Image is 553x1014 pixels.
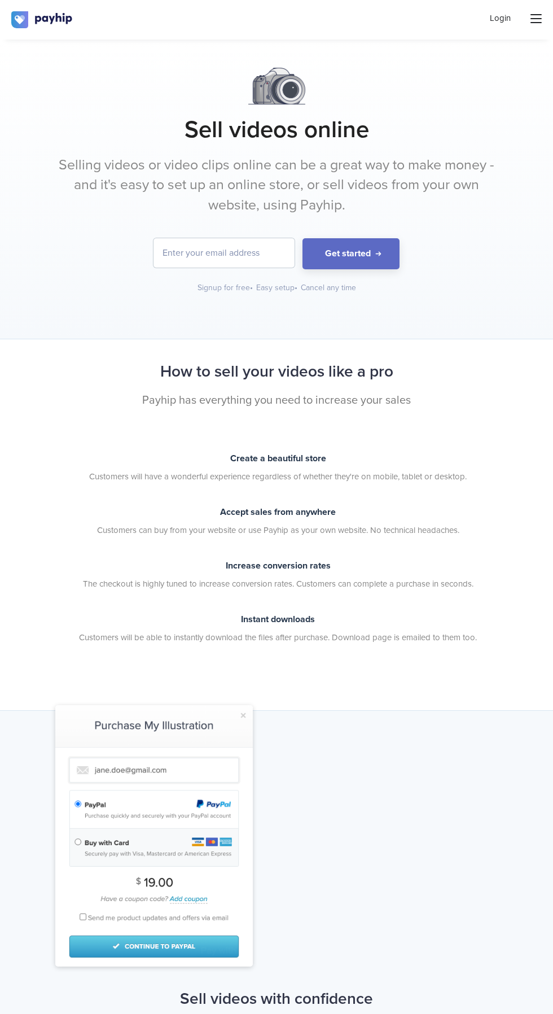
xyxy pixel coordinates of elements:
span: • [250,283,253,292]
span: The checkout is highly tuned to increase conversion rates. Customers can complete a purchase in s... [83,578,473,589]
h2: How to sell your videos like a pro [55,362,498,381]
a: Increase conversion rates The checkout is highly tuned to increase conversion rates. Customers ca... [55,558,498,592]
p: Selling videos or video clips online can be a great way to make money - and it's easy to set up a... [55,155,498,216]
a: Create a beautiful store Customers will have a wonderful experience regardless of whether they're... [55,451,498,484]
div: Easy setup [256,282,299,294]
h2: Sell videos with confidence [55,989,498,1008]
div: Signup for free [197,282,254,294]
a: Login [490,12,511,24]
span: Customers will be able to instantly download the files after purchase. Download page is emailed t... [79,632,477,643]
p: Payhip has everything you need to increase your sales [55,392,498,409]
span: • [295,283,297,292]
div: Cancel any time [301,282,356,294]
a: Instant downloads Customers will be able to instantly download the files after purchase. Download... [55,611,498,645]
button: Get started [302,238,400,269]
h1: Sell videos online [55,116,498,144]
span: Instant downloads [241,614,315,625]
span: Create a beautiful store [230,453,326,464]
input: Enter your email address [153,238,295,268]
img: digital-art-checkout.png [55,705,253,966]
img: Camera.png [248,68,305,104]
span: Customers will have a wonderful experience regardless of whether they're on mobile, tablet or des... [89,471,467,482]
span: Accept sales from anywhere [220,506,336,518]
span: Increase conversion rates [226,560,331,571]
span: Customers can buy from your website or use Payhip as your own website. No technical headaches. [97,525,459,536]
a: Accept sales from anywhere Customers can buy from your website or use Payhip as your own website.... [55,504,498,538]
img: logo.svg [11,11,73,28]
